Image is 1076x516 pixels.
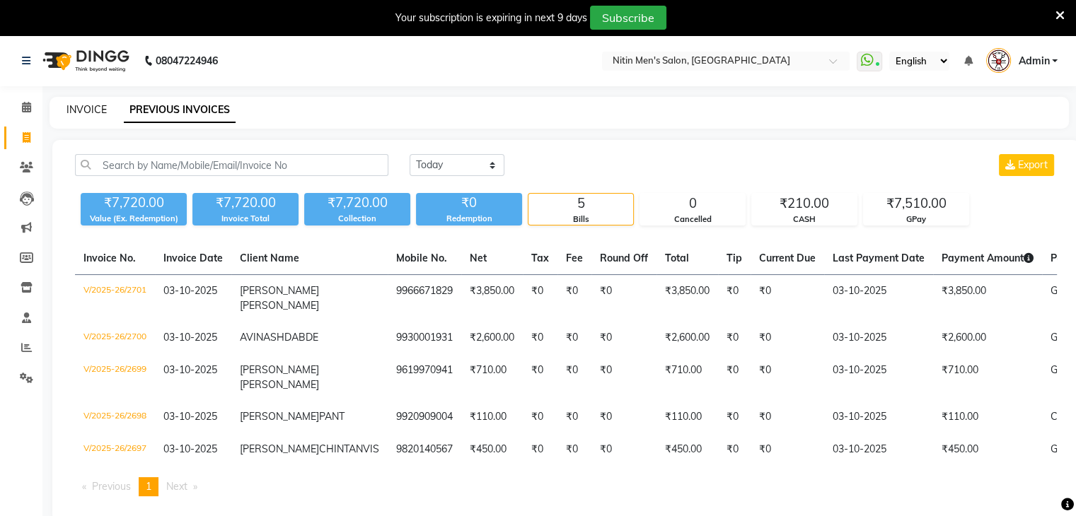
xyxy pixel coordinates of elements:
div: GPay [864,213,968,225]
td: V/2025-26/2701 [75,275,155,322]
td: ₹450.00 [461,433,523,466]
td: ₹0 [591,433,656,466]
td: ₹0 [718,275,751,322]
td: 03-10-2025 [824,275,933,322]
span: Admin [1018,54,1049,69]
div: Collection [304,213,410,225]
td: ₹0 [751,401,824,433]
span: Client Name [240,252,299,264]
span: 03-10-2025 [163,410,217,423]
td: ₹2,600.00 [656,322,718,354]
span: Invoice Date [163,252,223,264]
td: 9820140567 [388,433,461,466]
td: V/2025-26/2700 [75,322,155,354]
td: ₹0 [523,354,557,401]
input: Search by Name/Mobile/Email/Invoice No [75,154,388,176]
td: ₹3,850.00 [933,275,1042,322]
span: 03-10-2025 [163,442,217,455]
td: ₹0 [718,401,751,433]
td: V/2025-26/2699 [75,354,155,401]
td: ₹2,600.00 [461,322,523,354]
div: ₹7,720.00 [192,193,299,213]
td: 9966671829 [388,275,461,322]
span: 1 [146,480,151,493]
td: ₹3,850.00 [461,275,523,322]
span: [PERSON_NAME] [240,378,319,391]
td: 9619970941 [388,354,461,401]
div: Invoice Total [192,213,299,225]
span: Round Off [600,252,648,264]
td: ₹0 [751,275,824,322]
span: [PERSON_NAME] [240,442,319,455]
span: Last Payment Date [833,252,925,264]
td: ₹0 [751,354,824,401]
td: ₹0 [751,433,824,466]
span: GPay [1051,331,1075,344]
span: Tip [727,252,742,264]
td: ₹450.00 [656,433,718,466]
span: GPay [1051,284,1075,297]
span: Payment Amount [942,252,1034,264]
div: CASH [752,213,857,225]
td: ₹0 [557,275,591,322]
a: PREVIOUS INVOICES [124,98,236,123]
td: ₹450.00 [933,433,1042,466]
span: 03-10-2025 [163,284,217,297]
td: ₹0 [591,354,656,401]
span: Invoice No. [83,252,136,264]
td: ₹710.00 [656,354,718,401]
div: Redemption [416,213,522,225]
span: [PERSON_NAME] [240,299,319,312]
div: Bills [528,213,633,225]
span: Export [1018,158,1048,171]
div: Value (Ex. Redemption) [81,213,187,225]
td: ₹0 [523,275,557,322]
td: 03-10-2025 [824,401,933,433]
td: ₹0 [591,322,656,354]
span: [PERSON_NAME] [240,363,319,376]
td: ₹0 [591,275,656,322]
div: 0 [640,194,745,213]
div: ₹7,720.00 [304,193,410,213]
td: ₹0 [718,354,751,401]
div: ₹7,720.00 [81,193,187,213]
span: Fee [566,252,583,264]
span: DABDE [284,331,318,344]
td: ₹0 [718,433,751,466]
td: 9930001931 [388,322,461,354]
div: ₹7,510.00 [864,194,968,213]
span: Total [665,252,689,264]
td: 03-10-2025 [824,354,933,401]
td: V/2025-26/2697 [75,433,155,466]
span: PANT [319,410,345,423]
span: Mobile No. [396,252,447,264]
td: ₹0 [523,401,557,433]
td: V/2025-26/2698 [75,401,155,433]
span: Current Due [759,252,816,264]
b: 08047224946 [156,41,218,81]
td: 03-10-2025 [824,433,933,466]
button: Subscribe [590,6,666,30]
span: 03-10-2025 [163,363,217,376]
td: ₹3,850.00 [656,275,718,322]
span: Net [470,252,487,264]
div: 5 [528,194,633,213]
td: ₹0 [718,322,751,354]
img: Admin [986,48,1011,73]
td: ₹0 [557,354,591,401]
button: Export [999,154,1054,176]
span: [PERSON_NAME] [240,410,319,423]
a: INVOICE [66,103,107,116]
td: ₹710.00 [933,354,1042,401]
img: logo [36,41,133,81]
td: ₹0 [557,433,591,466]
div: Your subscription is expiring in next 9 days [395,11,587,25]
span: 03-10-2025 [163,331,217,344]
td: ₹0 [523,322,557,354]
td: ₹0 [557,401,591,433]
span: GPay, [1051,442,1076,455]
div: ₹210.00 [752,194,857,213]
div: Cancelled [640,213,745,225]
span: AVINASH [240,331,284,344]
td: ₹110.00 [461,401,523,433]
